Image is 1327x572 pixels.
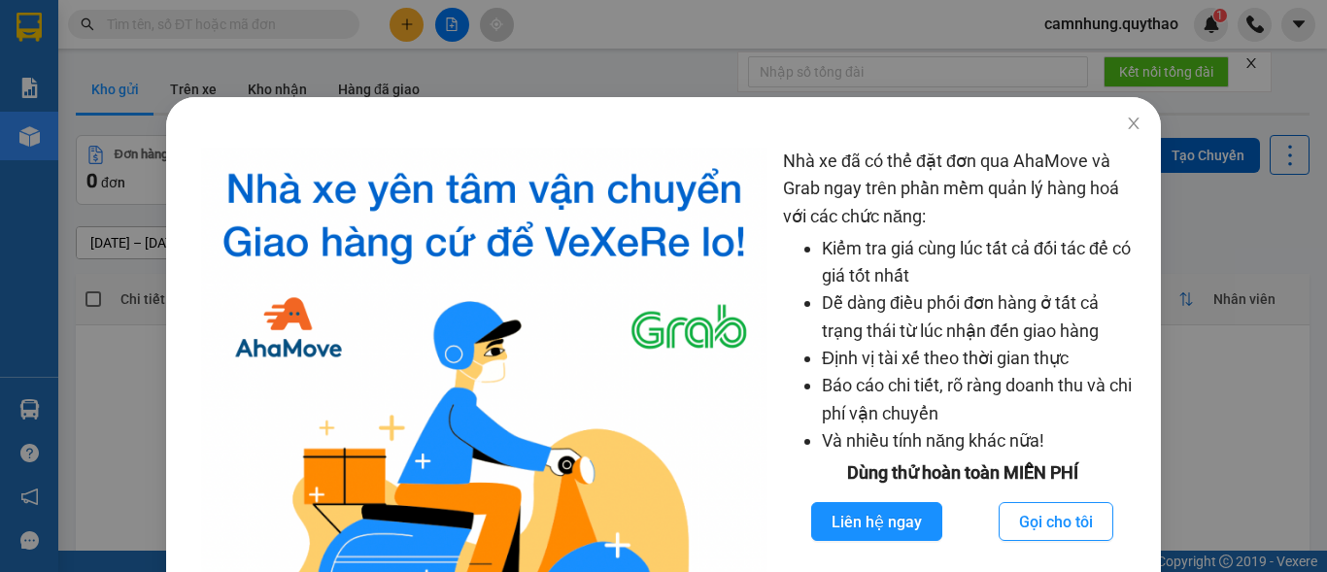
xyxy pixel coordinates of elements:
button: Gọi cho tôi [999,502,1113,541]
li: Định vị tài xế theo thời gian thực [822,345,1141,372]
li: Báo cáo chi tiết, rõ ràng doanh thu và chi phí vận chuyển [822,372,1141,427]
span: Liên hệ ngay [832,510,922,534]
li: Kiểm tra giá cùng lúc tất cả đối tác để có giá tốt nhất [822,235,1141,290]
button: Liên hệ ngay [811,502,942,541]
div: Dùng thử hoàn toàn MIỄN PHÍ [783,459,1141,487]
li: Và nhiều tính năng khác nữa! [822,427,1141,454]
span: Gọi cho tôi [1019,510,1093,534]
li: Dễ dàng điều phối đơn hàng ở tất cả trạng thái từ lúc nhận đến giao hàng [822,289,1141,345]
span: close [1126,116,1141,131]
button: Close [1106,97,1161,151]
